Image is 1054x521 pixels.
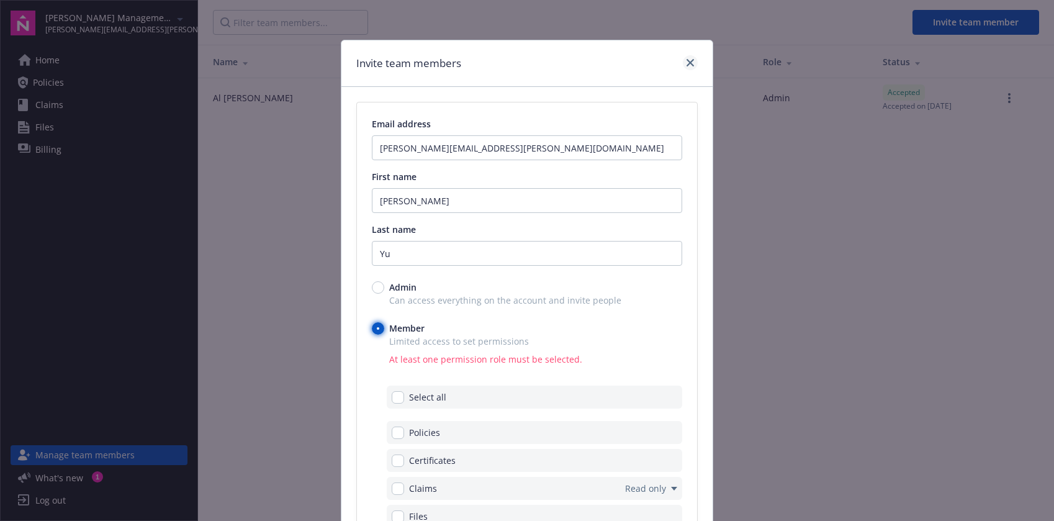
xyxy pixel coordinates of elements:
span: Member [389,322,425,335]
span: Claims [409,482,437,495]
span: Read only [625,482,666,495]
input: Admin [372,281,384,294]
input: Enter last name [372,241,682,266]
span: First name [372,171,417,183]
span: Last name [372,224,416,235]
span: Can access everything on the account and invite people [372,294,682,307]
span: Limited access to set permissions [372,335,682,348]
span: Select all [409,391,446,404]
span: Email address [372,118,431,130]
span: Certificates [409,454,456,467]
span: Policies [409,426,440,439]
input: Member [372,322,384,335]
input: Enter first name [372,188,682,213]
a: close [683,55,698,70]
span: Admin [389,281,417,294]
h1: Invite team members [356,55,461,71]
span: At least one permission role must be selected. [372,348,682,371]
input: Enter an email address [372,135,682,160]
